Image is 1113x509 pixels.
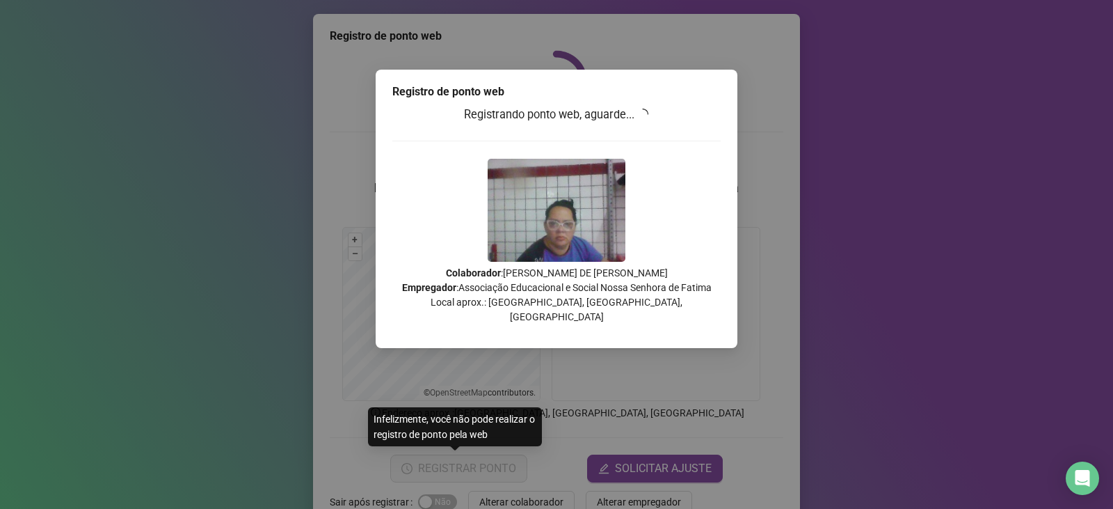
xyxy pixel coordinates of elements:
[392,106,721,124] h3: Registrando ponto web, aguarde...
[402,282,456,293] strong: Empregador
[488,159,625,262] img: 9k=
[392,266,721,324] p: : [PERSON_NAME] DE [PERSON_NAME] : Associação Educacional e Social Nossa Senhora de Fatima Local ...
[368,407,542,446] div: Infelizmente, você não pode realizar o registro de ponto pela web
[636,107,650,120] span: loading
[446,267,501,279] strong: Colaborador
[1066,462,1099,495] div: Open Intercom Messenger
[392,84,721,100] div: Registro de ponto web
